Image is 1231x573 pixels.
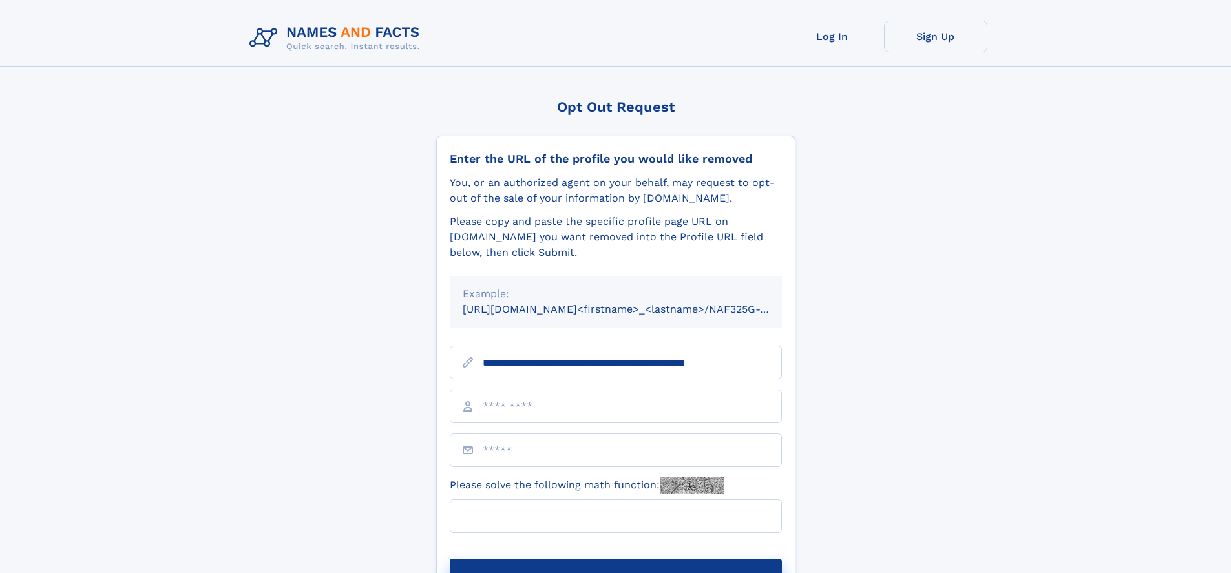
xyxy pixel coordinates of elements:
[450,152,782,166] div: Enter the URL of the profile you would like removed
[244,21,430,56] img: Logo Names and Facts
[781,21,884,52] a: Log In
[450,214,782,260] div: Please copy and paste the specific profile page URL on [DOMAIN_NAME] you want removed into the Pr...
[463,286,769,302] div: Example:
[884,21,987,52] a: Sign Up
[450,477,724,494] label: Please solve the following math function:
[450,175,782,206] div: You, or an authorized agent on your behalf, may request to opt-out of the sale of your informatio...
[436,99,795,115] div: Opt Out Request
[463,303,806,315] small: [URL][DOMAIN_NAME]<firstname>_<lastname>/NAF325G-xxxxxxxx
